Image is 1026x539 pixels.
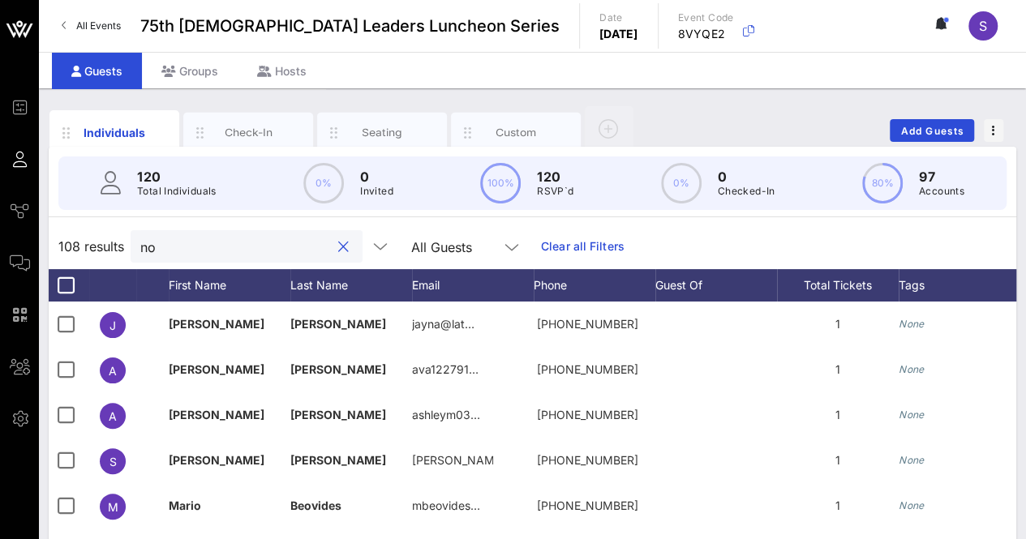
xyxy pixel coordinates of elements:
p: 0 [360,167,393,186]
div: Hosts [238,53,326,89]
i: None [899,318,925,330]
div: 1 [777,392,899,438]
div: 1 [777,438,899,483]
span: M [108,500,118,514]
p: mbeovides… [412,483,480,528]
span: [PERSON_NAME] [290,408,386,421]
a: All Events [52,13,131,39]
i: None [899,363,925,375]
p: [DATE] [599,26,638,42]
span: [PERSON_NAME] [290,453,386,467]
span: [PERSON_NAME] [290,317,386,331]
div: Total Tickets [777,269,899,302]
div: First Name [169,269,290,302]
div: All Guests [401,230,531,263]
span: [PERSON_NAME] [290,362,386,376]
p: RSVP`d [537,183,573,199]
div: Seating [346,125,419,140]
div: S [968,11,998,41]
p: 120 [537,167,573,186]
span: All Events [76,19,121,32]
p: jayna@lat… [412,302,474,347]
p: 8VYQE2 [678,26,734,42]
span: +13104367738 [537,317,638,331]
span: [PERSON_NAME] [169,408,264,421]
p: Accounts [919,183,964,199]
div: Groups [142,53,238,89]
div: Phone [534,269,655,302]
p: Total Individuals [137,183,217,199]
span: A [109,409,117,423]
span: 108 results [58,237,124,256]
span: Beovides [290,498,341,512]
p: Event Code [678,10,734,26]
span: [PERSON_NAME] [169,453,264,467]
p: 0 [718,167,775,186]
p: 120 [137,167,217,186]
i: None [899,409,925,421]
span: Mario [169,498,201,512]
p: Invited [360,183,393,199]
span: 75th [DEMOGRAPHIC_DATA] Leaders Luncheon Series [140,14,560,38]
div: 1 [777,302,899,347]
span: A [109,364,117,378]
button: Add Guests [890,119,974,142]
p: [PERSON_NAME]… [412,438,493,483]
span: [PERSON_NAME] [169,362,264,376]
p: 97 [919,167,964,186]
div: Individuals [79,124,151,141]
i: None [899,499,925,511]
span: J [109,319,116,332]
span: [PERSON_NAME] [169,317,264,331]
div: Email [412,269,534,302]
p: Checked-In [718,183,775,199]
p: ashleym03… [412,392,480,438]
div: 1 [777,347,899,392]
div: All Guests [411,240,472,255]
a: Clear all Filters [541,237,625,255]
p: ava122791… [412,347,479,392]
div: Check-In [212,125,285,140]
div: Last Name [290,269,412,302]
span: +15127792652 [537,362,638,376]
p: Date [599,10,638,26]
span: +19158005079 [537,408,638,421]
button: clear icon [338,239,349,255]
span: +17863519976 [537,498,638,512]
div: Custom [480,125,552,140]
div: 1 [777,483,899,528]
span: S [109,455,117,468]
span: +15129684884 [537,453,638,467]
div: Guests [52,53,142,89]
i: None [899,454,925,466]
span: Add Guests [900,125,964,137]
span: S [979,18,987,34]
div: Guest Of [655,269,777,302]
